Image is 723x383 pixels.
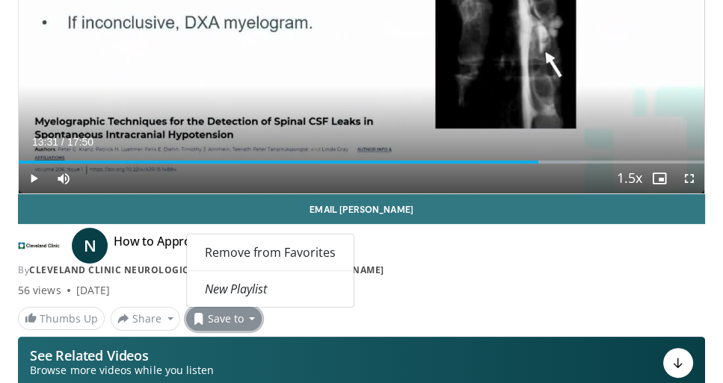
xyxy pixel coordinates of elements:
[61,136,64,148] span: /
[19,161,704,164] div: Progress Bar
[674,164,704,193] button: Fullscreen
[18,234,60,258] img: Cleveland Clinic Neurological Institute
[76,283,110,298] div: [DATE]
[72,228,108,264] a: N
[49,164,79,193] button: Mute
[30,363,214,378] span: Browse more videos while you listen
[19,164,49,193] button: Play
[111,307,180,331] button: Share
[30,348,214,363] p: See Related Videos
[644,164,674,193] button: Enable picture-in-picture mode
[18,283,61,298] span: 56 views
[29,264,253,276] a: Cleveland Clinic Neurological Institute
[615,164,644,193] button: Playback Rate
[205,281,267,297] em: New Playlist
[18,264,705,277] div: By FEATURING
[18,194,705,224] a: Email [PERSON_NAME]
[114,234,324,258] h4: How to Approach CSF-Venous Fistulas
[32,136,58,148] span: 13:31
[187,277,354,301] a: New Playlist
[67,136,93,148] span: 17:50
[205,244,336,261] span: Remove from Favorites
[187,240,354,264] a: Remove from Favorites
[18,307,105,330] a: Thumbs Up
[186,307,262,331] button: Save to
